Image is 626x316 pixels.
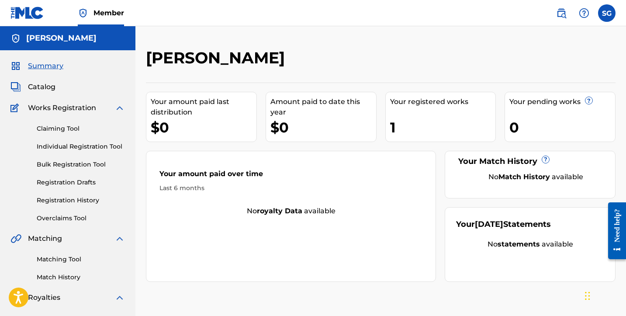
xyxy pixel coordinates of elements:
[390,97,496,107] div: Your registered works
[37,214,125,223] a: Overclaims Tool
[509,118,615,137] div: 0
[93,8,124,18] span: Member
[575,4,593,22] div: Help
[10,33,21,44] img: Accounts
[509,97,615,107] div: Your pending works
[28,233,62,244] span: Matching
[582,274,626,316] iframe: Chat Widget
[542,156,549,163] span: ?
[26,33,97,43] h5: Santiago Gonzalez
[553,4,570,22] a: Public Search
[456,156,604,167] div: Your Match History
[114,233,125,244] img: expand
[151,97,256,118] div: Your amount paid last distribution
[37,273,125,282] a: Match History
[585,283,590,309] div: Drag
[37,124,125,133] a: Claiming Tool
[37,255,125,264] a: Matching Tool
[390,118,496,137] div: 1
[10,103,22,113] img: Works Registration
[270,118,376,137] div: $0
[114,103,125,113] img: expand
[159,184,422,193] div: Last 6 months
[28,82,55,92] span: Catalog
[585,97,592,104] span: ?
[270,97,376,118] div: Amount paid to date this year
[37,196,125,205] a: Registration History
[579,8,589,18] img: help
[10,82,21,92] img: Catalog
[10,61,21,71] img: Summary
[498,173,550,181] strong: Match History
[28,103,96,113] span: Works Registration
[498,240,540,248] strong: statements
[28,292,60,303] span: Royalties
[456,219,551,230] div: Your Statements
[78,8,88,18] img: Top Rightsholder
[456,239,604,250] div: No available
[146,48,289,68] h2: [PERSON_NAME]
[598,4,616,22] div: User Menu
[37,142,125,151] a: Individual Registration Tool
[151,118,256,137] div: $0
[10,233,21,244] img: Matching
[37,160,125,169] a: Bulk Registration Tool
[602,195,626,267] iframe: Resource Center
[159,169,422,184] div: Your amount paid over time
[467,172,604,182] div: No available
[257,207,302,215] strong: royalty data
[475,219,503,229] span: [DATE]
[146,206,436,216] div: No available
[28,61,63,71] span: Summary
[10,7,44,19] img: MLC Logo
[556,8,567,18] img: search
[10,61,63,71] a: SummarySummary
[10,82,55,92] a: CatalogCatalog
[114,292,125,303] img: expand
[37,178,125,187] a: Registration Drafts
